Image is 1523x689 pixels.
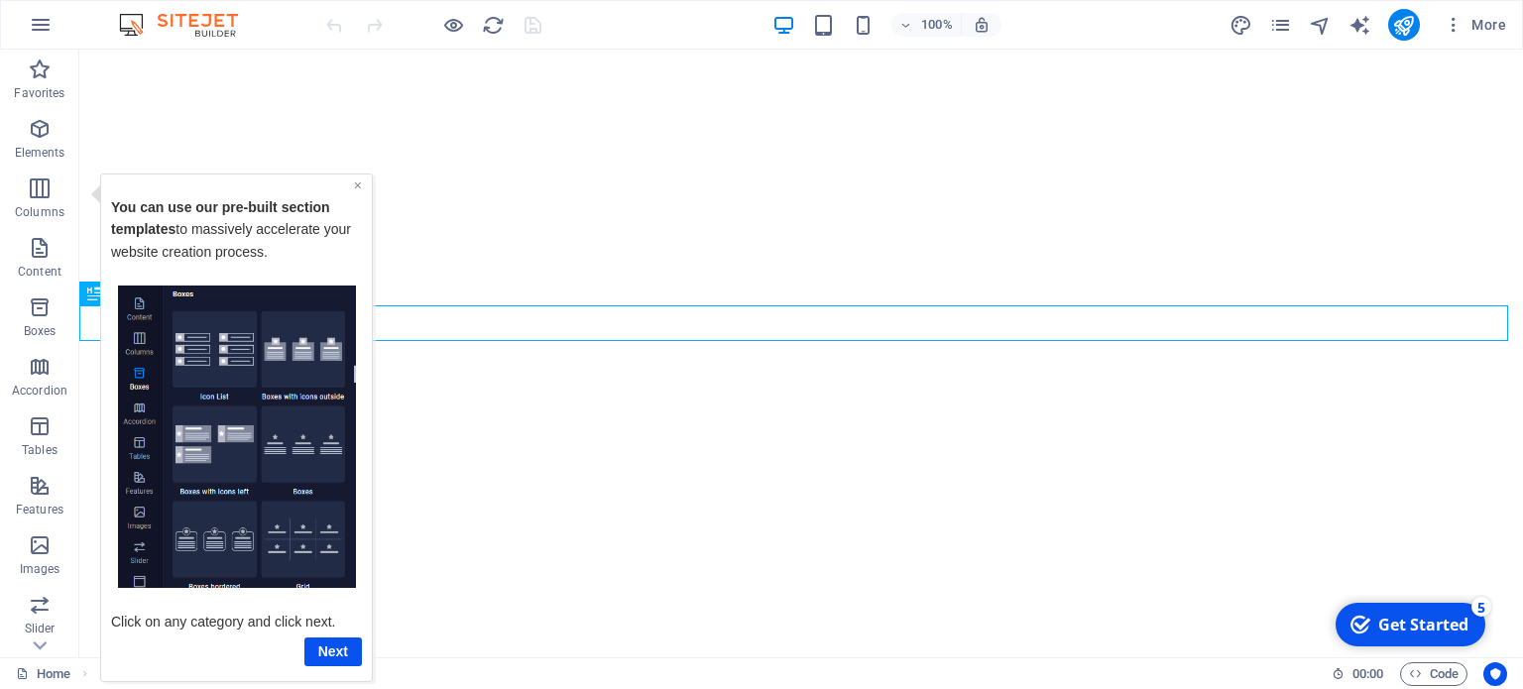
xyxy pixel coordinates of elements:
[1400,662,1467,686] button: Code
[481,13,505,37] button: reload
[1332,662,1384,686] h6: Session time
[16,502,63,517] p: Features
[25,621,56,636] p: Slider
[482,14,505,37] i: Reload page
[1436,9,1514,41] button: More
[441,13,465,37] button: Click here to leave preview mode and continue editing
[1230,14,1252,37] i: Design (Ctrl+Alt+Y)
[26,414,277,459] p: Click on any category and click next.
[891,13,962,37] button: 100%
[973,16,991,34] i: On resize automatically adjust zoom level to fit chosen device.
[269,1,277,23] div: Close tooltip
[1309,14,1332,37] i: Navigator
[114,13,263,37] img: Editor Logo
[18,264,61,280] p: Content
[15,145,65,161] p: Elements
[26,23,277,112] p: to massively accelerate your website creation process. ​
[11,8,161,52] div: Get Started 5 items remaining, 0% complete
[1352,662,1383,686] span: 00 00
[14,85,64,101] p: Favorites
[1366,666,1369,681] span: :
[15,204,64,220] p: Columns
[1269,14,1292,37] i: Pages (Ctrl+Alt+S)
[20,561,60,577] p: Images
[1392,14,1415,37] i: Publish
[269,4,277,20] a: ×
[1409,662,1459,686] span: Code
[1483,662,1507,686] button: Usercentrics
[1444,15,1506,35] span: More
[16,662,70,686] a: Click to cancel selection. Double-click to open Pages
[921,13,953,37] h6: 100%
[1388,9,1420,41] button: publish
[147,2,167,22] div: 5
[22,442,58,458] p: Tables
[26,26,133,42] strong: You can use our
[1348,14,1371,37] i: AI Writer
[1269,13,1293,37] button: pages
[12,383,67,399] p: Accordion
[24,323,57,339] p: Boxes
[1230,13,1253,37] button: design
[219,464,277,493] a: Next
[1348,13,1372,37] button: text_generator
[54,19,144,41] div: Get Started
[1309,13,1333,37] button: navigator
